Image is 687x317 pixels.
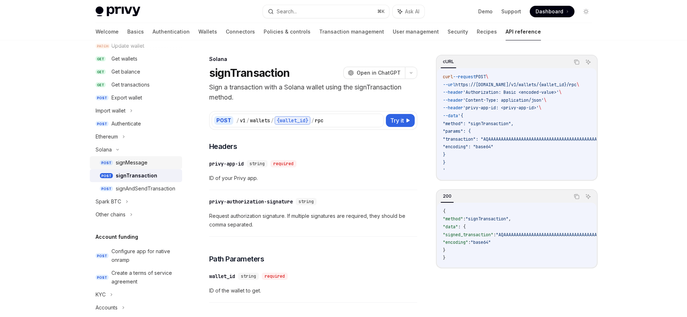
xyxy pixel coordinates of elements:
[443,255,445,261] span: }
[443,167,445,173] span: '
[493,232,496,238] span: :
[583,192,593,201] button: Ask AI
[96,210,125,219] div: Other chains
[458,113,463,119] span: '{
[270,160,296,167] div: required
[311,117,314,124] div: /
[443,160,445,166] span: }
[96,303,118,312] div: Accounts
[393,5,424,18] button: Ask AI
[90,182,182,195] a: POSTsignAndSendTransaction
[463,97,544,103] span: 'Content-Type: application/json'
[111,269,178,286] div: Create a terms of service agreement
[466,216,508,222] span: "signTransaction"
[96,233,138,241] h5: Account funding
[198,23,217,40] a: Wallets
[116,184,175,193] div: signAndSendTransaction
[357,69,401,76] span: Open in ChatGPT
[209,66,290,79] h1: signTransaction
[111,80,150,89] div: Get transactions
[236,117,239,124] div: /
[443,74,453,80] span: curl
[536,8,563,15] span: Dashboard
[262,273,288,280] div: required
[530,6,574,17] a: Dashboard
[476,74,486,80] span: POST
[96,82,106,88] span: GET
[153,23,190,40] a: Authentication
[209,212,417,229] span: Request authorization signature. If multiple signatures are required, they should be comma separa...
[583,57,593,67] button: Ask AI
[263,5,389,18] button: Search...⌘K
[271,117,274,124] div: /
[264,23,311,40] a: Policies & controls
[90,169,182,182] a: POSTsignTransaction
[96,69,106,75] span: GET
[246,117,249,124] div: /
[539,105,541,111] span: \
[458,224,466,230] span: : {
[111,93,142,102] div: Export wallet
[478,8,493,15] a: Demo
[486,74,488,80] span: \
[477,23,497,40] a: Recipes
[100,186,113,191] span: POST
[343,67,405,79] button: Open in ChatGPT
[463,216,466,222] span: :
[506,23,541,40] a: API reference
[209,273,235,280] div: wallet_id
[577,82,579,88] span: \
[96,290,106,299] div: KYC
[443,232,493,238] span: "signed_transaction"
[96,121,109,127] span: POST
[443,128,471,134] span: "params": {
[443,247,445,253] span: }
[443,208,445,214] span: {
[443,239,468,245] span: "encoding"
[441,192,454,201] div: 200
[209,254,264,264] span: Path Parameters
[96,275,109,280] span: POST
[250,117,270,124] div: wallets
[572,57,581,67] button: Copy the contents from the code block
[96,253,109,259] span: POST
[96,106,125,115] div: Import wallet
[559,89,562,95] span: \
[443,89,463,95] span: --header
[96,23,119,40] a: Welcome
[443,121,514,127] span: "method": "signTransaction",
[96,197,121,206] div: Spark BTC
[544,97,546,103] span: \
[390,116,404,125] span: Try it
[90,117,182,130] a: POSTAuthenticate
[209,198,293,205] div: privy-authorization-signature
[111,119,141,128] div: Authenticate
[100,173,113,179] span: POST
[299,199,314,204] span: string
[111,54,137,63] div: Get wallets
[501,8,521,15] a: Support
[90,156,182,169] a: POSTsignMessage
[96,95,109,101] span: POST
[572,192,581,201] button: Copy the contents from the code block
[96,145,112,154] div: Solana
[377,9,385,14] span: ⌘ K
[274,116,311,125] div: {wallet_id}
[116,158,147,167] div: signMessage
[214,116,233,125] div: POST
[443,216,463,222] span: "method"
[209,174,417,182] span: ID of your Privy app.
[443,152,445,158] span: }
[96,6,140,17] img: light logo
[241,273,256,279] span: string
[90,78,182,91] a: GETGet transactions
[111,67,140,76] div: Get balance
[580,6,592,17] button: Toggle dark mode
[209,160,244,167] div: privy-app-id
[393,23,439,40] a: User management
[209,141,237,151] span: Headers
[277,7,297,16] div: Search...
[315,117,323,124] div: rpc
[468,239,471,245] span: :
[250,161,265,167] span: string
